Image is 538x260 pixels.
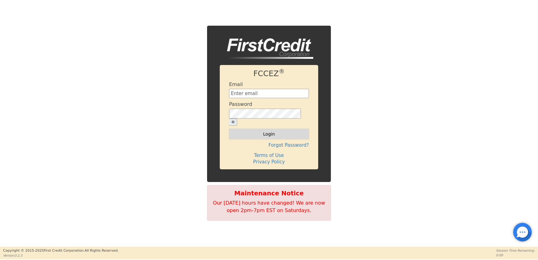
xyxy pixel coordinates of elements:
[229,142,309,148] h4: Forgot Password?
[496,248,535,253] p: Session Time Remaining:
[3,248,119,253] p: Copyright © 2015- 2025 First Credit Corporation.
[213,200,325,213] span: Our [DATE] hours have changed! We are now open 2pm-7pm EST on Saturdays.
[229,89,309,98] input: Enter email
[229,159,309,165] h4: Privacy Policy
[229,129,309,139] button: Login
[279,68,285,75] sup: ®
[229,69,309,78] h1: FCCEZ
[229,101,252,107] h4: Password
[496,253,535,258] p: 0:00
[220,38,313,59] img: logo-CMu_cnol.png
[3,253,119,258] p: Version 3.2.3
[210,188,328,198] b: Maintenance Notice
[85,249,119,253] span: All Rights Reserved.
[229,109,301,119] input: password
[229,153,309,158] h4: Terms of Use
[229,81,243,87] h4: Email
